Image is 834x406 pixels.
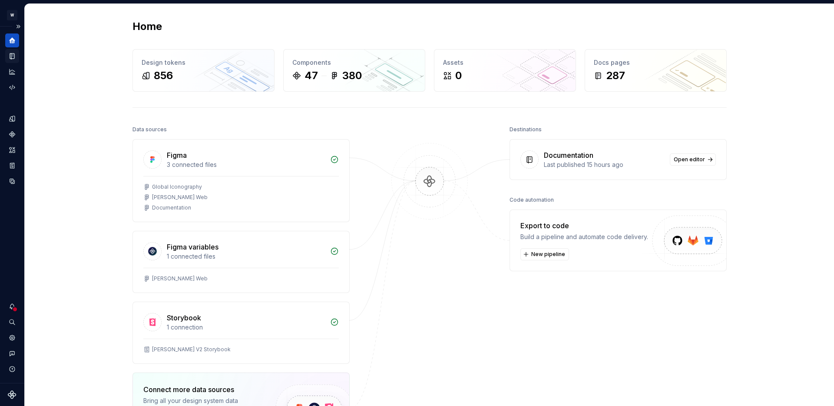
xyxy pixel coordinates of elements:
div: 3 connected files [167,160,325,169]
div: 47 [304,69,318,83]
div: Data sources [132,123,167,136]
div: Last published 15 hours ago [544,160,665,169]
div: Figma [167,150,187,160]
div: 856 [154,69,173,83]
a: Figma variables1 connected files[PERSON_NAME] Web [132,231,350,293]
a: Settings [5,331,19,345]
a: Storybook stories [5,159,19,173]
div: Documentation [544,150,593,160]
a: Assets [5,143,19,157]
div: Build a pipeline and automate code delivery. [520,233,648,241]
a: Documentation [5,49,19,63]
div: [PERSON_NAME] V2 Storybook [152,346,231,353]
div: Code automation [510,194,554,206]
a: Docs pages287 [585,49,727,92]
a: Design tokens [5,112,19,126]
a: Open editor [670,153,716,166]
a: Components47380 [283,49,425,92]
div: Global Iconography [152,183,202,190]
div: [PERSON_NAME] Web [152,194,208,201]
div: Docs pages [594,58,718,67]
a: Storybook1 connection[PERSON_NAME] V2 Storybook [132,302,350,364]
div: Figma variables [167,242,218,252]
div: Export to code [520,220,648,231]
h2: Home [132,20,162,33]
a: Assets0 [434,49,576,92]
svg: Supernova Logo [8,390,17,399]
div: 1 connection [167,323,325,332]
a: Components [5,127,19,141]
div: 1 connected files [167,252,325,261]
a: Figma3 connected filesGlobal Iconography[PERSON_NAME] WebDocumentation [132,139,350,222]
div: 287 [606,69,625,83]
div: 380 [342,69,362,83]
div: W [7,10,17,20]
a: Data sources [5,174,19,188]
div: Components [292,58,416,67]
a: Analytics [5,65,19,79]
button: Search ⌘K [5,315,19,329]
a: Design tokens856 [132,49,275,92]
button: W [2,6,23,24]
span: Open editor [674,156,705,163]
div: Assets [443,58,567,67]
a: Code automation [5,80,19,94]
div: Connect more data sources [143,384,261,395]
div: Documentation [152,204,191,211]
div: 0 [455,69,462,83]
button: New pipeline [520,248,569,260]
a: Home [5,33,19,47]
div: Storybook [167,313,201,323]
button: Notifications [5,300,19,313]
button: Contact support [5,346,19,360]
span: New pipeline [531,251,565,258]
div: Destinations [510,123,542,136]
div: [PERSON_NAME] Web [152,275,208,282]
button: Expand sidebar [12,20,24,33]
div: Design tokens [142,58,265,67]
